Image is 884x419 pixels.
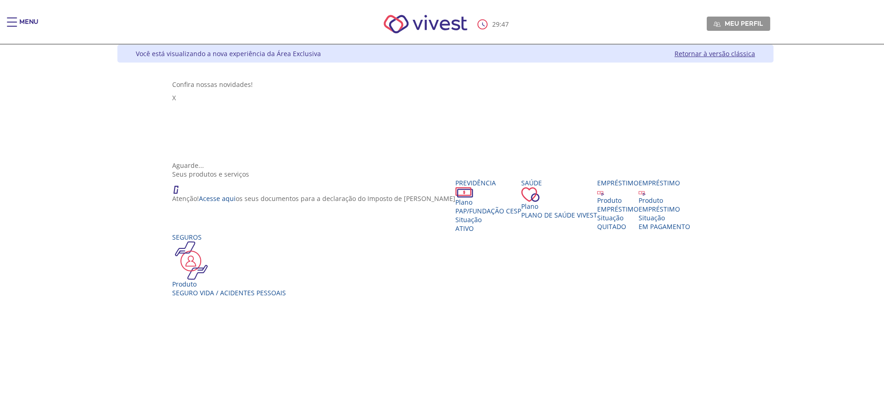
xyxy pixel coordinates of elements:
div: Situação [455,215,521,224]
div: Produto [639,196,690,205]
img: ico_dinheiro.png [455,187,473,198]
a: Retornar à versão clássica [675,49,755,58]
div: Seus produtos e serviços [172,170,719,178]
div: Aguarde... [172,161,719,170]
span: EM PAGAMENTO [639,222,690,231]
div: Situação [597,213,639,222]
a: Acesse aqui [199,194,236,203]
span: 47 [501,20,509,29]
img: ico_emprestimo.svg [597,189,604,196]
div: EMPRÉSTIMO [639,205,690,213]
div: Menu [19,17,38,36]
div: Empréstimo [597,178,639,187]
img: ico_seguros.png [172,241,210,280]
div: : [477,19,511,29]
div: Produto [172,280,286,288]
a: Meu perfil [707,17,770,30]
div: Você está visualizando a nova experiência da Área Exclusiva [136,49,321,58]
div: Previdência [455,178,521,187]
a: Saúde PlanoPlano de Saúde VIVEST [521,178,597,219]
img: ico_coracao.png [521,187,540,202]
div: Saúde [521,178,597,187]
p: Atenção! os seus documentos para a declaração do Imposto de [PERSON_NAME] [172,194,455,203]
a: Empréstimo Produto EMPRÉSTIMO Situação QUITADO [597,178,639,231]
div: Produto [597,196,639,205]
a: Previdência PlanoPAP/Fundação CESP SituaçãoAtivo [455,178,521,233]
div: Empréstimo [639,178,690,187]
img: ico_atencao.png [172,178,188,194]
a: Seguros Produto Seguro Vida / Acidentes Pessoais [172,233,286,297]
div: Seguros [172,233,286,241]
span: Meu perfil [725,19,763,28]
img: Vivest [373,5,478,44]
div: Situação [639,213,690,222]
div: EMPRÉSTIMO [597,205,639,213]
img: Meu perfil [714,21,721,28]
div: Plano [455,198,521,207]
div: Plano [521,202,597,211]
span: QUITADO [597,222,626,231]
div: Confira nossas novidades! [172,80,719,89]
div: Seguro Vida / Acidentes Pessoais [172,288,286,297]
span: PAP/Fundação CESP [455,207,521,215]
span: Ativo [455,224,474,233]
span: Plano de Saúde VIVEST [521,211,597,219]
a: Empréstimo Produto EMPRÉSTIMO Situação EM PAGAMENTO [639,178,690,231]
span: X [172,93,176,102]
img: ico_emprestimo.svg [639,189,646,196]
span: 29 [492,20,500,29]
